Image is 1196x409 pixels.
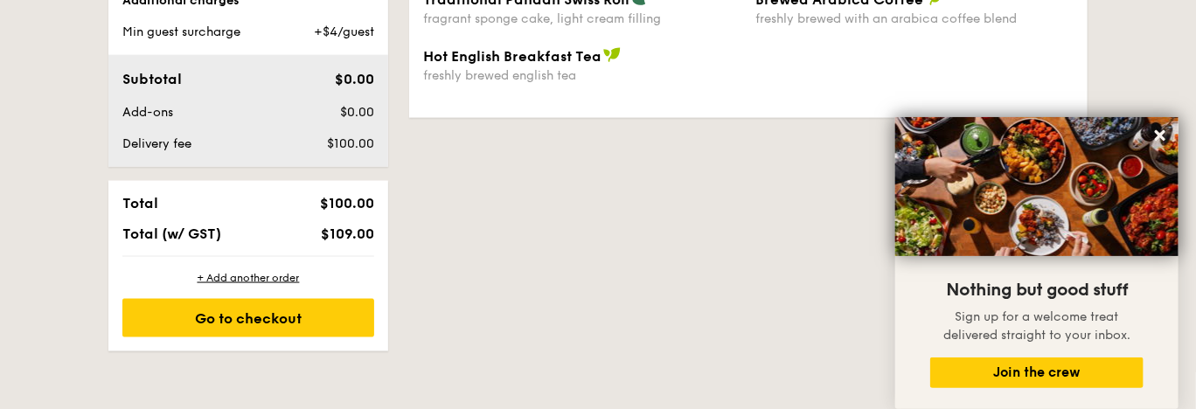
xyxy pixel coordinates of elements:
span: Total (w/ GST) [122,225,221,242]
span: Subtotal [122,71,182,87]
div: freshly brewed english tea [423,68,741,83]
img: icon-vegan.f8ff3823.svg [603,47,621,63]
span: Delivery fee [122,136,191,151]
span: Hot English Breakfast Tea [423,48,601,65]
div: + Add another order [122,271,374,285]
span: Sign up for a welcome treat delivered straight to your inbox. [943,309,1130,343]
span: Total [122,195,158,211]
span: $100.00 [327,136,374,151]
span: Min guest surcharge [122,24,240,39]
button: Close [1146,121,1174,149]
span: $100.00 [320,195,374,211]
div: Go to checkout [122,299,374,337]
span: Nothing but good stuff [946,280,1128,301]
button: Join the crew [930,357,1144,388]
img: DSC07876-Edit02-Large.jpeg [895,117,1179,256]
span: Add-ons [122,105,173,120]
span: $0.00 [335,71,374,87]
span: +$4/guest [314,24,374,39]
div: fragrant sponge cake, light cream filling [423,11,741,26]
span: $109.00 [321,225,374,242]
div: freshly brewed with an arabica coffee blend [755,11,1074,26]
span: $0.00 [340,105,374,120]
